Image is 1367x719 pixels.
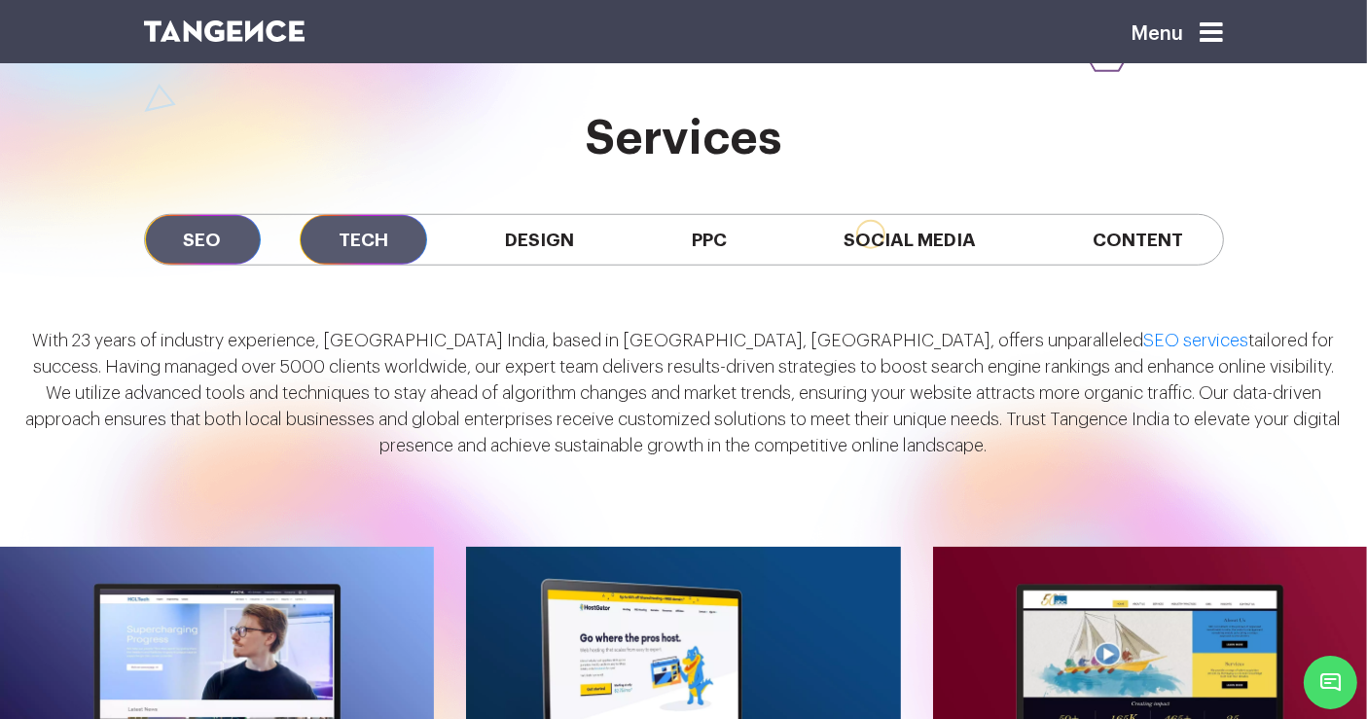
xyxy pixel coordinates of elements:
span: Content [1054,215,1222,265]
span: Social Media [805,215,1015,265]
span: Design [466,215,613,265]
span: Tech [300,215,427,265]
h2: services [144,113,1224,165]
span: SEO [145,215,261,265]
p: With 23 years of industry experience, [GEOGRAPHIC_DATA] India, based in [GEOGRAPHIC_DATA], [GEOGR... [24,328,1343,459]
img: logo SVG [144,20,306,42]
span: PPC [653,215,766,265]
span: Chat Widget [1304,656,1357,709]
a: SEO services [1144,332,1249,349]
